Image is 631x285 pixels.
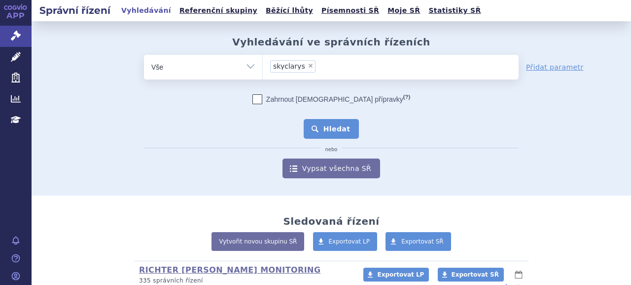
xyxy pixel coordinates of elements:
[252,94,410,104] label: Zahrnout [DEMOGRAPHIC_DATA] přípravky
[139,277,351,285] p: 335 správních řízení
[526,62,584,72] a: Přidat parametr
[273,63,305,70] span: skyclarys
[403,94,410,100] abbr: (?)
[452,271,499,278] span: Exportovat SŘ
[232,36,430,48] h2: Vyhledávání ve správních řízeních
[139,265,320,275] a: RICHTER [PERSON_NAME] MONITORING
[377,271,424,278] span: Exportovat LP
[385,4,423,17] a: Moje SŘ
[263,4,316,17] a: Běžící lhůty
[363,268,429,282] a: Exportovat LP
[211,232,304,251] a: Vytvořit novou skupinu SŘ
[318,4,382,17] a: Písemnosti SŘ
[425,4,484,17] a: Statistiky SŘ
[304,119,359,139] button: Hledat
[386,232,451,251] a: Exportovat SŘ
[283,215,379,227] h2: Sledovaná řízení
[438,268,504,282] a: Exportovat SŘ
[313,232,378,251] a: Exportovat LP
[118,4,174,17] a: Vyhledávání
[401,238,444,245] span: Exportovat SŘ
[308,63,314,69] span: ×
[32,3,118,17] h2: Správní řízení
[514,269,524,281] button: lhůty
[282,159,380,178] a: Vypsat všechna SŘ
[320,147,343,153] i: nebo
[329,238,370,245] span: Exportovat LP
[176,4,260,17] a: Referenční skupiny
[318,60,370,72] input: skyclarys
